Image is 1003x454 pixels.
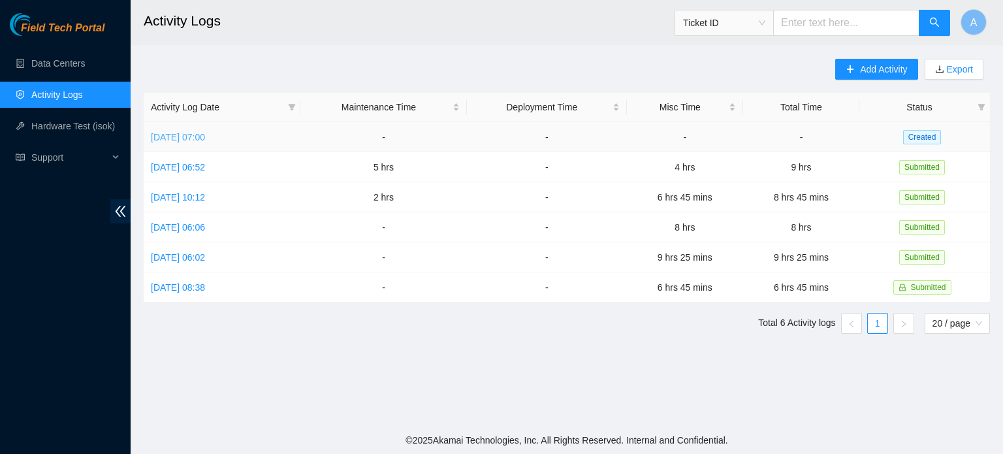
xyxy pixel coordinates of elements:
[31,89,83,100] a: Activity Logs
[758,313,835,334] li: Total 6 Activity logs
[860,62,907,76] span: Add Activity
[899,220,945,235] span: Submitted
[21,22,104,35] span: Field Tech Portal
[900,320,908,328] span: right
[300,212,466,242] td: -
[285,97,298,117] span: filter
[151,252,205,263] a: [DATE] 06:02
[743,93,859,122] th: Total Time
[16,153,25,162] span: read
[627,272,743,302] td: 6 hrs 45 mins
[110,199,131,223] span: double-left
[288,103,296,111] span: filter
[835,59,917,80] button: plusAdd Activity
[743,272,859,302] td: 6 hrs 45 mins
[899,160,945,174] span: Submitted
[467,182,627,212] td: -
[467,122,627,152] td: -
[627,122,743,152] td: -
[467,272,627,302] td: -
[868,314,887,333] a: 1
[627,182,743,212] td: 6 hrs 45 mins
[773,10,919,36] input: Enter text here...
[300,182,466,212] td: 2 hrs
[683,13,765,33] span: Ticket ID
[932,314,982,333] span: 20 / page
[467,152,627,182] td: -
[935,65,944,75] span: download
[300,152,466,182] td: 5 hrs
[300,122,466,152] td: -
[151,192,205,203] a: [DATE] 10:12
[467,212,627,242] td: -
[300,272,466,302] td: -
[975,97,988,117] span: filter
[970,14,978,31] span: A
[899,250,945,265] span: Submitted
[925,313,990,334] div: Page Size
[627,152,743,182] td: 4 hrs
[151,282,205,293] a: [DATE] 08:38
[867,100,972,114] span: Status
[151,100,283,114] span: Activity Log Date
[929,17,940,29] span: search
[841,313,862,334] li: Previous Page
[31,144,108,170] span: Support
[893,313,914,334] button: right
[899,190,945,204] span: Submitted
[911,283,946,292] span: Submitted
[978,103,985,111] span: filter
[925,59,983,80] button: downloadExport
[743,242,859,272] td: 9 hrs 25 mins
[867,313,888,334] li: 1
[743,122,859,152] td: -
[841,313,862,334] button: left
[743,152,859,182] td: 9 hrs
[627,212,743,242] td: 8 hrs
[846,65,855,75] span: plus
[151,132,205,142] a: [DATE] 07:00
[919,10,950,36] button: search
[10,13,66,36] img: Akamai Technologies
[743,182,859,212] td: 8 hrs 45 mins
[10,24,104,41] a: Akamai TechnologiesField Tech Portal
[151,162,205,172] a: [DATE] 06:52
[944,64,973,74] a: Export
[743,212,859,242] td: 8 hrs
[300,242,466,272] td: -
[627,242,743,272] td: 9 hrs 25 mins
[893,313,914,334] li: Next Page
[131,427,1003,454] footer: © 2025 Akamai Technologies, Inc. All Rights Reserved. Internal and Confidential.
[31,121,115,131] a: Hardware Test (isok)
[467,242,627,272] td: -
[848,320,855,328] span: left
[31,58,85,69] a: Data Centers
[899,284,906,291] span: lock
[151,222,205,233] a: [DATE] 06:06
[961,9,987,35] button: A
[903,130,942,144] span: Created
